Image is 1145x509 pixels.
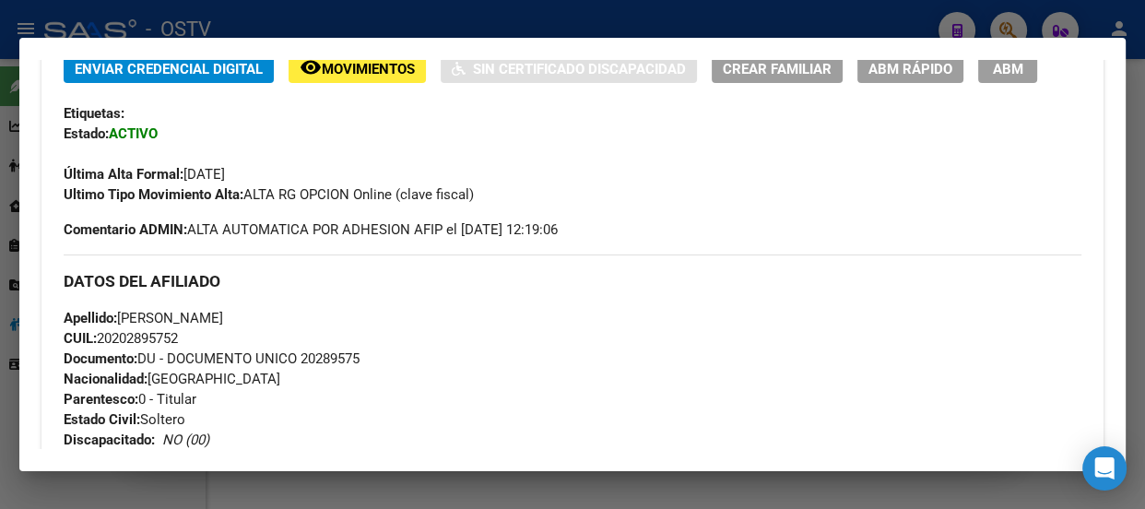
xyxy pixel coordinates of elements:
strong: Estado Civil: [64,411,140,428]
span: Enviar Credencial Digital [75,61,263,77]
strong: Discapacitado: [64,432,155,448]
span: Sin Certificado Discapacidad [473,61,686,77]
button: ABM Rápido [857,54,963,83]
strong: Documento: [64,350,137,367]
span: 0 - Titular [64,391,196,408]
mat-icon: remove_red_eye [300,56,322,78]
span: ABM Rápido [868,61,952,77]
span: [GEOGRAPHIC_DATA] [64,371,280,387]
i: NO (00) [162,432,209,448]
span: 20202895752 [64,330,178,347]
span: ALTA AUTOMATICA POR ADHESION AFIP el [DATE] 12:19:06 [64,219,558,240]
span: ALTA RG OPCION Online (clave fiscal) [64,186,474,203]
span: Soltero [64,411,185,428]
strong: Nacionalidad: [64,371,148,387]
span: [DATE] [64,166,225,183]
div: Open Intercom Messenger [1082,446,1127,491]
h3: DATOS DEL AFILIADO [64,271,1081,291]
button: Enviar Credencial Digital [64,54,274,83]
strong: CUIL: [64,330,97,347]
strong: Parentesco: [64,391,138,408]
strong: Ultimo Tipo Movimiento Alta: [64,186,243,203]
strong: Apellido: [64,310,117,326]
button: Sin Certificado Discapacidad [441,54,697,83]
strong: Comentario ADMIN: [64,221,187,238]
span: Movimientos [322,61,415,77]
button: Movimientos [289,54,426,83]
span: DU - DOCUMENTO UNICO 20289575 [64,350,360,367]
span: Crear Familiar [723,61,832,77]
span: ABM [993,61,1023,77]
button: ABM [978,54,1037,83]
button: Crear Familiar [712,54,843,83]
strong: Etiquetas: [64,105,124,122]
strong: Estado: [64,125,109,142]
strong: ACTIVO [109,125,158,142]
strong: Última Alta Formal: [64,166,183,183]
span: [PERSON_NAME] [64,310,223,326]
